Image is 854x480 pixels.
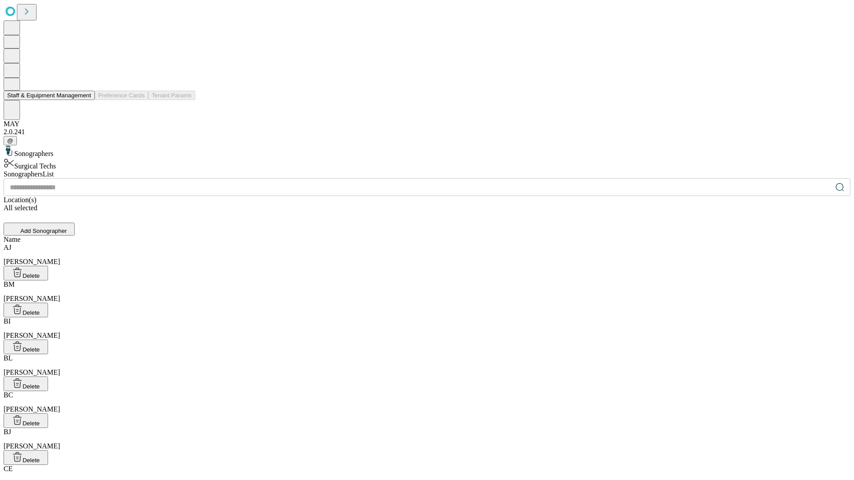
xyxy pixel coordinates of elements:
[4,391,850,413] div: [PERSON_NAME]
[4,223,75,236] button: Add Sonographer
[4,413,48,428] button: Delete
[23,272,40,279] span: Delete
[4,136,17,145] button: @
[23,457,40,464] span: Delete
[4,280,15,288] span: BM
[4,303,48,317] button: Delete
[4,428,11,436] span: BJ
[148,91,195,100] button: Tenant Params
[4,244,12,251] span: AJ
[4,128,850,136] div: 2.0.241
[4,340,48,354] button: Delete
[4,280,850,303] div: [PERSON_NAME]
[23,309,40,316] span: Delete
[20,228,67,234] span: Add Sonographer
[4,428,850,450] div: [PERSON_NAME]
[4,317,11,325] span: BI
[4,196,36,204] span: Location(s)
[4,244,850,266] div: [PERSON_NAME]
[4,236,850,244] div: Name
[23,420,40,427] span: Delete
[4,465,12,472] span: CE
[4,145,850,158] div: Sonographers
[4,204,850,212] div: All selected
[23,383,40,390] span: Delete
[4,391,13,399] span: BC
[4,317,850,340] div: [PERSON_NAME]
[95,91,148,100] button: Preference Cards
[4,158,850,170] div: Surgical Techs
[4,170,850,178] div: Sonographers List
[4,91,95,100] button: Staff & Equipment Management
[23,346,40,353] span: Delete
[7,137,13,144] span: @
[4,450,48,465] button: Delete
[4,120,850,128] div: MAY
[4,354,850,376] div: [PERSON_NAME]
[4,376,48,391] button: Delete
[4,354,12,362] span: BL
[4,266,48,280] button: Delete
